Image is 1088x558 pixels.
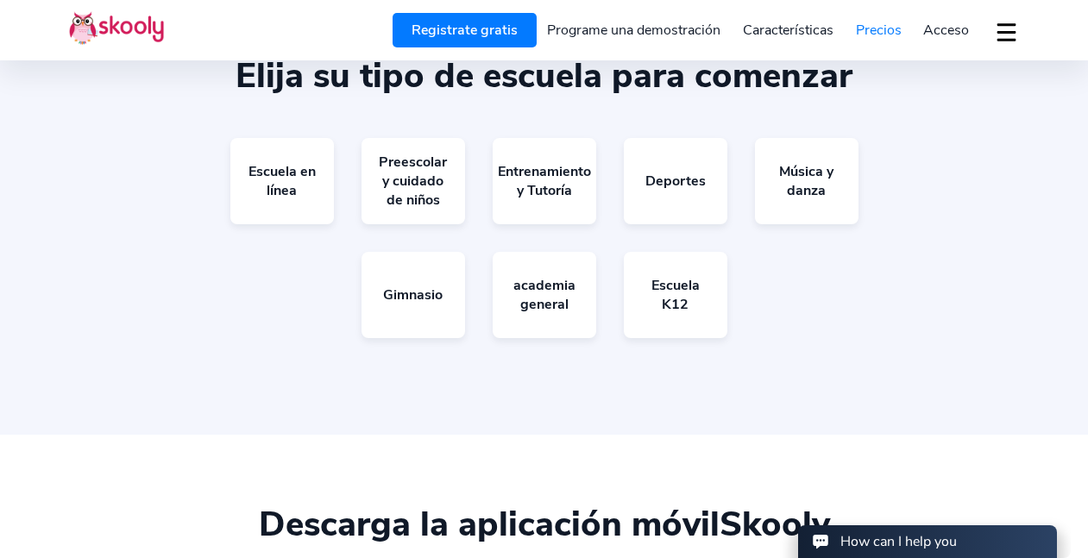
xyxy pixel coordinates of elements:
a: Entrenamiento y Tutoría [493,138,596,224]
a: Características [732,16,845,44]
a: Escuela K12 [624,252,727,338]
a: Precios [845,16,913,44]
a: Gimnasio [362,252,465,338]
img: Skooly [69,11,164,45]
span: Precios [856,21,902,40]
div: Elija su tipo de escuela para comenzar [69,55,1019,97]
a: Programe una demostración [537,16,733,44]
a: Preescolar y cuidado de niños [362,138,465,224]
a: Música y danza [755,138,858,224]
div: Descarga la aplicación móvil [69,504,1019,545]
a: academia general [493,252,596,338]
button: dropdown menu [994,12,1019,52]
a: Registrate gratis [393,13,537,47]
a: Acceso [912,16,980,44]
a: Escuela en línea [230,138,334,224]
a: Deportes [624,138,727,224]
span: Acceso [923,21,969,40]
